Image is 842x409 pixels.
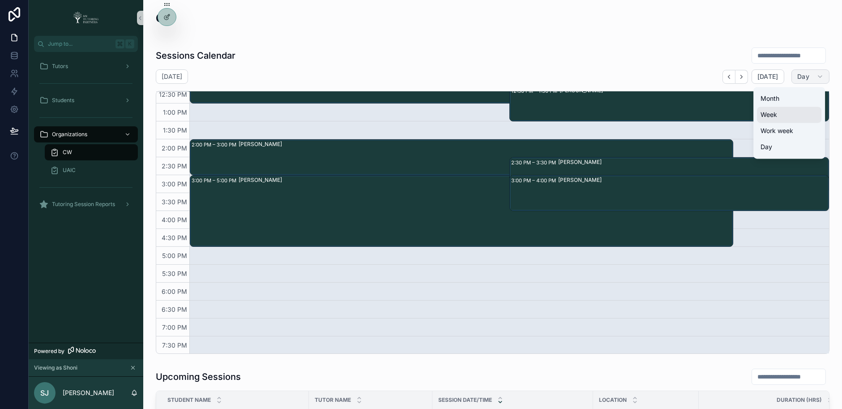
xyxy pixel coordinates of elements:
span: 7:00 PM [160,323,189,331]
div: [PERSON_NAME] [558,159,828,166]
div: 2:30 PM – 3:30 PM [511,158,558,167]
span: UAIC [63,167,76,174]
div: 12:30 PM – 1:30 PM[PERSON_NAME] [510,86,829,121]
button: Day [757,139,821,155]
button: Work week [757,123,821,139]
span: 2:00 PM [159,144,189,152]
div: 3:00 PM – 5:00 PM[PERSON_NAME] [190,176,733,246]
div: 2:00 PM – 3:00 PM[PERSON_NAME] [190,140,733,175]
h1: Upcoming Sessions [156,370,241,383]
span: 12:30 PM [157,90,189,98]
div: 2:30 PM – 3:30 PM[PERSON_NAME] [510,158,829,193]
span: Organizations [52,131,87,138]
button: Jump to...K [34,36,138,52]
div: scrollable content [29,52,143,224]
button: Month [757,90,821,107]
span: 6:30 PM [159,306,189,313]
a: Tutoring Session Reports [34,196,138,212]
div: 2:00 PM – 3:00 PM [192,140,239,149]
span: SJ [41,387,49,398]
span: Day [797,73,809,81]
img: App logo [70,11,102,25]
div: [PERSON_NAME] [239,177,732,184]
a: UAIC [45,162,138,178]
span: 6:00 PM [159,288,189,295]
a: Powered by [29,343,143,359]
button: Next [735,70,748,84]
a: Students [34,92,138,108]
h2: [DATE] [162,72,182,81]
button: Week [757,107,821,123]
span: Students [52,97,74,104]
span: Powered by [34,348,64,355]
span: 7:30 PM [160,341,189,349]
span: 4:00 PM [159,216,189,224]
span: 1:00 PM [161,108,189,116]
p: [PERSON_NAME] [63,388,114,397]
span: Day [761,142,772,151]
span: Month [761,94,779,103]
span: Session Date/Time [438,396,492,404]
div: 3:00 PM – 5:00 PM [192,176,239,185]
span: 3:00 PM [159,180,189,188]
div: [PERSON_NAME] [239,141,732,148]
span: 1:30 PM [161,126,189,134]
span: K [126,40,133,47]
span: Duration (hrs) [777,396,822,404]
button: Day [791,69,829,84]
span: 5:30 PM [160,270,189,277]
span: 5:00 PM [160,252,189,259]
span: 4:30 PM [159,234,189,241]
a: Tutors [34,58,138,74]
div: 3:00 PM – 4:00 PM[PERSON_NAME] [510,176,829,211]
span: 2:30 PM [159,162,189,170]
span: [DATE] [757,73,778,81]
span: Tutor Name [315,396,351,404]
span: Student Name [167,396,211,404]
span: Week [761,110,777,119]
span: Tutoring Session Reports [52,201,115,208]
a: CW [45,144,138,160]
span: Tutors [52,63,68,70]
span: Location [599,396,627,404]
a: Organizations [34,126,138,142]
span: Viewing as Shoni [34,364,77,371]
button: [DATE] [752,69,784,84]
span: 3:30 PM [159,198,189,206]
div: [PERSON_NAME] [558,177,828,184]
button: Back [722,70,735,84]
h1: Sessions Calendar [156,49,235,62]
span: Work week [761,126,793,135]
h2: CW [156,11,175,26]
span: Jump to... [48,40,112,47]
div: 3:00 PM – 4:00 PM [511,176,558,185]
span: CW [63,149,72,156]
